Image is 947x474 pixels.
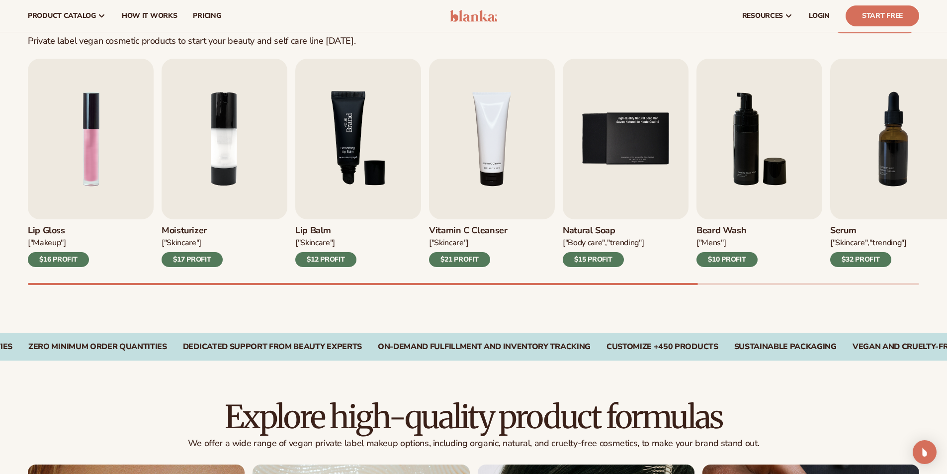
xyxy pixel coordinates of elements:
div: Zero Minimum Order QuantitieS [28,342,167,352]
img: Shopify Image 7 [295,59,421,219]
div: $21 PROFIT [429,252,490,267]
a: 4 / 9 [429,59,555,267]
a: 1 / 9 [28,59,154,267]
div: ["SKINCARE"] [162,238,223,248]
div: $15 PROFIT [563,252,624,267]
h3: Lip Gloss [28,225,89,236]
h3: Natural Soap [563,225,644,236]
div: Open Intercom Messenger [913,440,937,464]
a: 3 / 9 [295,59,421,267]
a: Start Free [846,5,919,26]
h3: Vitamin C Cleanser [429,225,508,236]
div: ["SKINCARE","TRENDING"] [830,238,907,248]
span: product catalog [28,12,96,20]
div: $10 PROFIT [696,252,758,267]
div: $32 PROFIT [830,252,891,267]
h2: Explore high-quality product formulas [28,400,919,434]
div: ["SKINCARE"] [295,238,356,248]
h3: Beard Wash [696,225,758,236]
div: ["MAKEUP"] [28,238,89,248]
span: LOGIN [809,12,830,20]
div: On-Demand Fulfillment and Inventory Tracking [378,342,591,352]
h3: Serum [830,225,907,236]
img: logo [450,10,497,22]
a: 5 / 9 [563,59,689,267]
div: ["BODY Care","TRENDING"] [563,238,644,248]
h3: Lip Balm [295,225,356,236]
span: How It Works [122,12,177,20]
div: CUSTOMIZE +450 PRODUCTS [606,342,718,352]
p: We offer a wide range of vegan private label makeup options, including organic, natural, and crue... [28,438,919,449]
div: $17 PROFIT [162,252,223,267]
div: Private label vegan cosmetic products to start your beauty and self care line [DATE]. [28,36,355,47]
div: ["mens"] [696,238,758,248]
div: ["Skincare"] [429,238,508,248]
span: pricing [193,12,221,20]
h3: Moisturizer [162,225,223,236]
div: $12 PROFIT [295,252,356,267]
div: $16 PROFIT [28,252,89,267]
div: Dedicated Support From Beauty Experts [183,342,362,352]
a: 2 / 9 [162,59,287,267]
div: SUSTAINABLE PACKAGING [734,342,837,352]
a: 6 / 9 [696,59,822,267]
span: resources [742,12,783,20]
